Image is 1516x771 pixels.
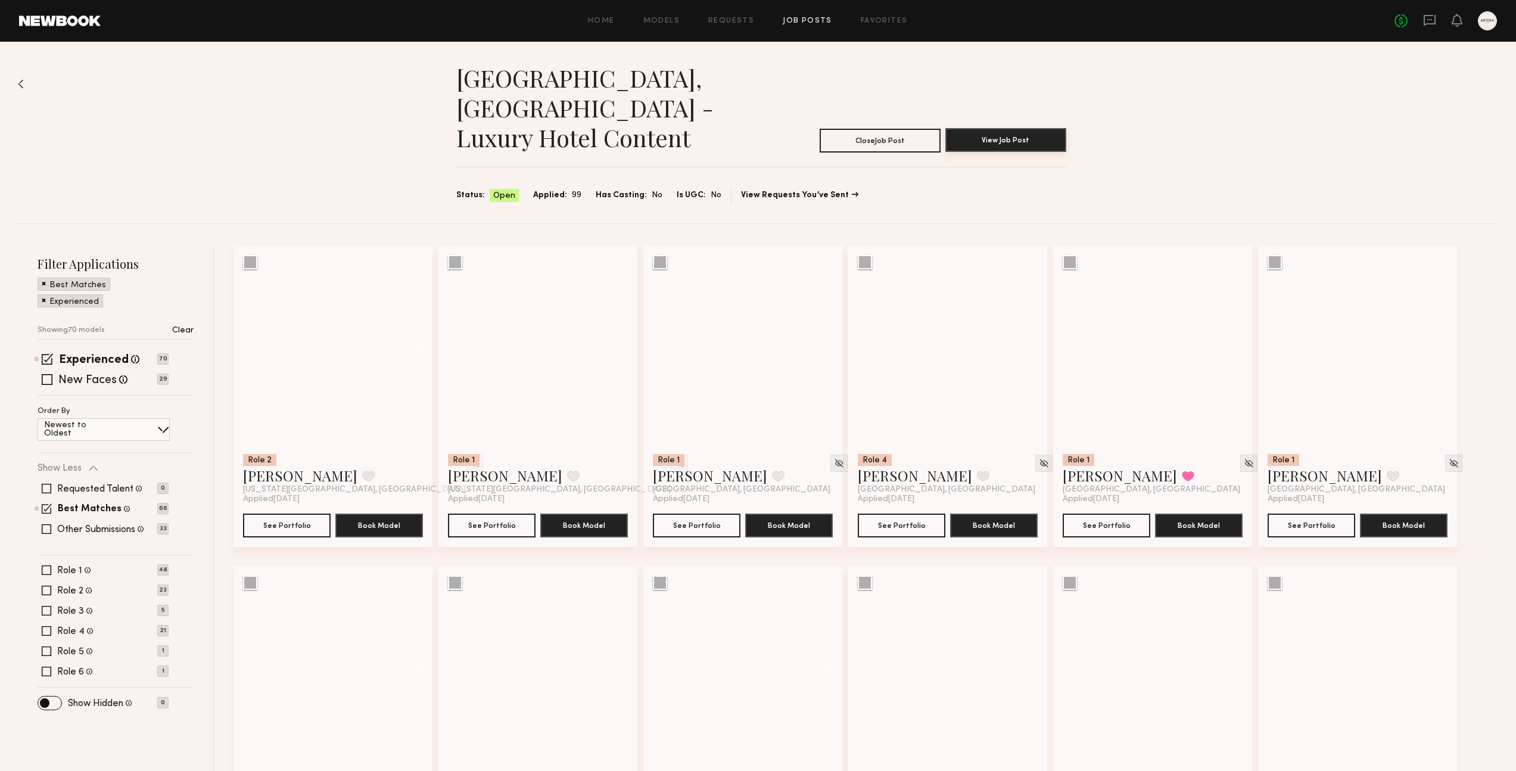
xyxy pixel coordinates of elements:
[1360,520,1447,530] a: Book Model
[653,485,830,495] span: [GEOGRAPHIC_DATA], [GEOGRAPHIC_DATA]
[1268,485,1445,495] span: [GEOGRAPHIC_DATA], [GEOGRAPHIC_DATA]
[652,189,662,202] span: No
[741,191,858,200] a: View Requests You’ve Sent
[1268,454,1299,466] div: Role 1
[945,129,1066,153] a: View Job Post
[243,466,357,485] a: [PERSON_NAME]
[572,189,581,202] span: 99
[172,327,194,335] p: Clear
[57,586,83,596] label: Role 2
[157,585,169,596] p: 23
[540,514,628,537] button: Book Model
[1063,454,1094,466] div: Role 1
[157,483,169,494] p: 0
[533,189,567,202] span: Applied:
[58,505,122,514] label: Best Matches
[861,17,908,25] a: Favorites
[243,485,466,495] span: [US_STATE][GEOGRAPHIC_DATA], [GEOGRAPHIC_DATA]
[1268,514,1355,537] button: See Portfolio
[456,63,761,153] h1: [GEOGRAPHIC_DATA], [GEOGRAPHIC_DATA] - Luxury Hotel Content
[1268,495,1447,504] div: Applied [DATE]
[157,374,169,385] p: 29
[858,454,892,466] div: Role 4
[950,520,1038,530] a: Book Model
[157,564,169,576] p: 48
[157,605,169,616] p: 5
[38,408,70,415] p: Order By
[157,625,169,636] p: 21
[1155,520,1243,530] a: Book Model
[44,421,115,438] p: Newest to Oldest
[643,17,680,25] a: Models
[58,375,117,387] label: New Faces
[49,298,99,306] p: Experienced
[243,495,423,504] div: Applied [DATE]
[57,525,135,534] label: Other Submissions
[448,485,671,495] span: [US_STATE][GEOGRAPHIC_DATA], [GEOGRAPHIC_DATA]
[57,484,133,494] label: Requested Talent
[820,129,941,153] button: CloseJob Post
[57,627,85,636] label: Role 4
[711,189,721,202] span: No
[858,495,1038,504] div: Applied [DATE]
[243,514,331,537] button: See Portfolio
[1244,458,1254,468] img: Unhide Model
[858,485,1035,495] span: [GEOGRAPHIC_DATA], [GEOGRAPHIC_DATA]
[858,514,945,537] button: See Portfolio
[493,190,515,202] span: Open
[858,466,972,485] a: [PERSON_NAME]
[157,353,169,365] p: 70
[18,79,24,89] img: Back to previous page
[57,647,84,657] label: Role 5
[1063,495,1243,504] div: Applied [DATE]
[157,697,169,708] p: 0
[448,514,536,537] button: See Portfolio
[57,566,82,576] label: Role 1
[448,495,628,504] div: Applied [DATE]
[596,189,647,202] span: Has Casting:
[1360,514,1447,537] button: Book Model
[335,514,423,537] button: Book Model
[834,458,844,468] img: Unhide Model
[945,128,1066,152] button: View Job Post
[653,466,767,485] a: [PERSON_NAME]
[49,281,106,290] p: Best Matches
[335,520,423,530] a: Book Model
[540,520,628,530] a: Book Model
[1155,514,1243,537] button: Book Model
[653,514,740,537] button: See Portfolio
[59,355,129,366] label: Experienced
[57,607,84,616] label: Role 3
[950,514,1038,537] button: Book Model
[745,520,833,530] a: Book Model
[448,466,562,485] a: [PERSON_NAME]
[38,464,82,473] p: Show Less
[1449,458,1459,468] img: Unhide Model
[456,189,485,202] span: Status:
[157,645,169,657] p: 1
[708,17,754,25] a: Requests
[1268,466,1382,485] a: [PERSON_NAME]
[1063,485,1240,495] span: [GEOGRAPHIC_DATA], [GEOGRAPHIC_DATA]
[653,495,833,504] div: Applied [DATE]
[57,667,84,677] label: Role 6
[68,699,123,708] label: Show Hidden
[677,189,706,202] span: Is UGC:
[38,327,105,334] p: Showing 70 models
[1063,514,1150,537] button: See Portfolio
[783,17,832,25] a: Job Posts
[1063,466,1177,485] a: [PERSON_NAME]
[448,454,480,466] div: Role 1
[653,454,684,466] div: Role 1
[588,17,615,25] a: Home
[1039,458,1049,468] img: Unhide Model
[157,523,169,534] p: 33
[38,256,194,272] h2: Filter Applications
[157,666,169,677] p: 1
